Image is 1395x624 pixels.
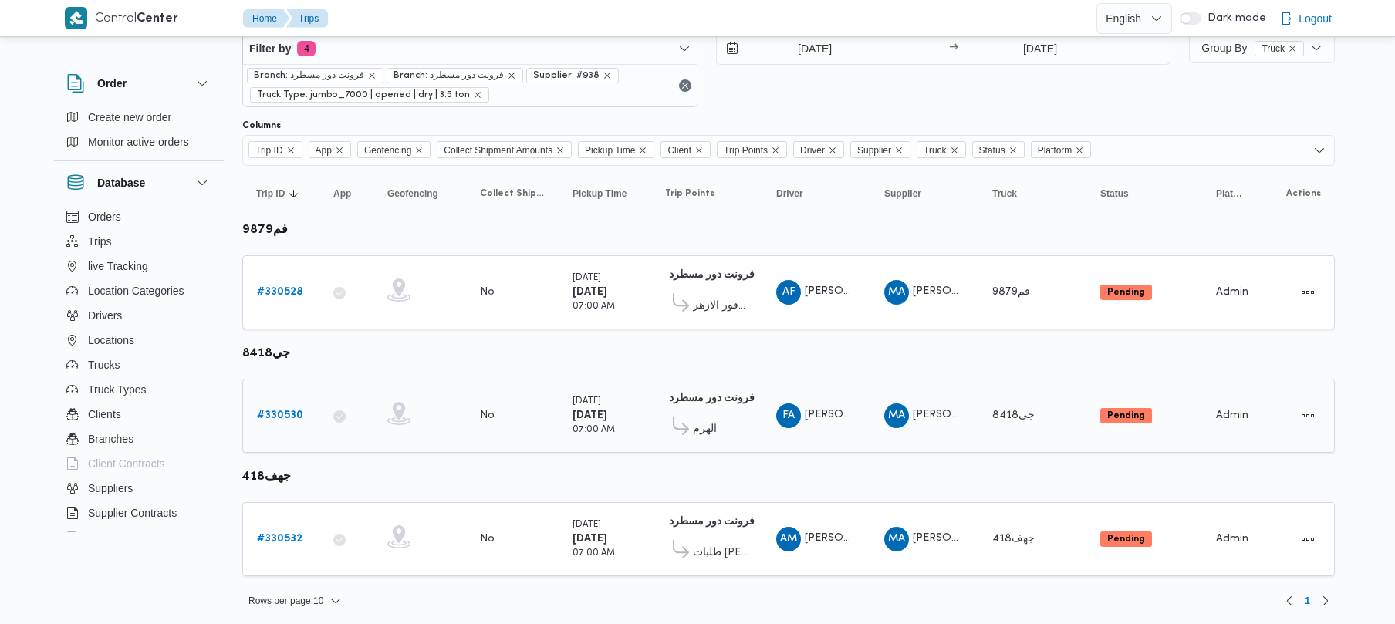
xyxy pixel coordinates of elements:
span: Devices [88,528,127,547]
span: Trips [88,232,112,251]
span: [PERSON_NAME] [913,410,1001,420]
span: Branch: فرونت دور مسطرد [387,68,523,83]
span: Trucks [88,356,120,374]
span: Actions [1286,187,1321,200]
button: remove selected entity [367,71,377,80]
b: فرونت دور مسطرد [669,393,755,403]
b: # 330530 [257,410,303,420]
span: Status [979,142,1005,159]
small: [DATE] [573,397,601,406]
span: Supplier [884,187,921,200]
span: App [316,142,332,159]
b: Pending [1107,535,1145,544]
span: Monitor active orders [88,133,189,151]
span: Supplier: #938 [526,68,619,83]
span: Trip ID [255,142,283,159]
button: live Tracking [60,254,218,278]
button: Remove Driver from selection in this group [828,146,837,155]
b: # 330532 [257,534,302,544]
span: Create new order [88,108,171,126]
span: Filter by [249,39,291,58]
span: Branch: فرونت دور مسطرد [254,69,364,83]
span: Truck Type: jumbo_7000 | opened | dry | 3.5 ton [257,88,470,102]
span: 1 [1305,592,1310,610]
span: Geofencing [387,187,438,200]
input: Press the down key to open a popover containing a calendar. [717,33,892,64]
button: Database [66,174,211,192]
b: جهف418 [242,471,291,483]
div: No [480,409,495,423]
span: Logout [1299,9,1332,28]
div: Muhammad Aid Abadalsalam Abadalihafz [884,403,909,428]
span: Driver [800,142,825,159]
button: Devices [60,525,218,550]
button: Remove Geofencing from selection in this group [414,146,424,155]
button: Pickup Time [566,181,643,206]
button: Supplier Contracts [60,501,218,525]
b: فرونت دور مسطرد [669,517,755,527]
button: Suppliers [60,476,218,501]
button: Client Contracts [60,451,218,476]
button: Trucks [60,352,218,377]
label: Columns [242,120,281,132]
span: Pending [1100,408,1152,423]
button: Driver [770,181,863,206]
span: Platform [1031,141,1092,158]
span: Locations [88,331,134,349]
span: AF [782,280,795,305]
button: Remove [676,76,694,95]
span: Trip Points [665,187,714,200]
div: Fthai Afiefi Mosai Afiefi [776,403,801,428]
button: App [327,181,366,206]
span: Status [1100,187,1129,200]
small: [DATE] [573,274,601,282]
small: 07:00 AM [573,302,615,311]
span: Branch: فرونت دور مسطرد [394,69,504,83]
button: Remove Supplier from selection in this group [894,146,904,155]
div: No [480,532,495,546]
button: Platform [1210,181,1250,206]
button: remove selected entity [507,71,516,80]
span: Trip Points [717,141,787,158]
span: Trip ID [248,141,302,158]
button: Remove Platform from selection in this group [1075,146,1084,155]
span: Drivers [88,306,122,325]
span: Geofencing [364,142,411,159]
button: Monitor active orders [60,130,218,154]
span: Pickup Time [585,142,635,159]
span: Platform [1216,187,1244,200]
small: 07:00 AM [573,426,615,434]
span: Trip ID; Sorted in descending order [256,187,285,200]
button: Remove Trip ID from selection in this group [286,146,296,155]
button: Actions [1295,280,1320,305]
span: Platform [1038,142,1072,159]
svg: Sorted in descending order [288,187,300,200]
span: Pending [1100,531,1152,547]
span: طلبات [PERSON_NAME] [693,544,748,562]
button: Trips [60,229,218,254]
span: Client [660,141,711,158]
span: Collect Shipment Amounts [437,141,572,158]
button: Remove Trip Points from selection in this group [771,146,780,155]
div: Amaro Fthai Afiefi Mosai [776,280,801,305]
span: Branches [88,430,133,448]
h3: Database [97,174,145,192]
a: #330530 [257,406,303,425]
span: Collect Shipment Amounts [480,187,545,200]
button: Trips [286,9,328,28]
span: Admin [1216,287,1248,297]
button: Remove App from selection in this group [335,146,344,155]
span: Admin [1216,410,1248,420]
b: # 330528 [257,287,303,297]
span: Truck [1255,41,1304,56]
button: Truck Types [60,377,218,402]
button: Remove Client from selection in this group [694,146,704,155]
b: [DATE] [573,410,607,420]
span: [PERSON_NAME] [805,533,893,543]
button: Open list of options [1313,144,1326,157]
button: Trip IDSorted in descending order [250,181,312,206]
span: Group By Truck [1201,42,1304,54]
div: Muhammad Aid Abadalsalam Abadalihafz [884,527,909,551]
span: Admin [1216,534,1248,544]
button: Branches [60,427,218,451]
